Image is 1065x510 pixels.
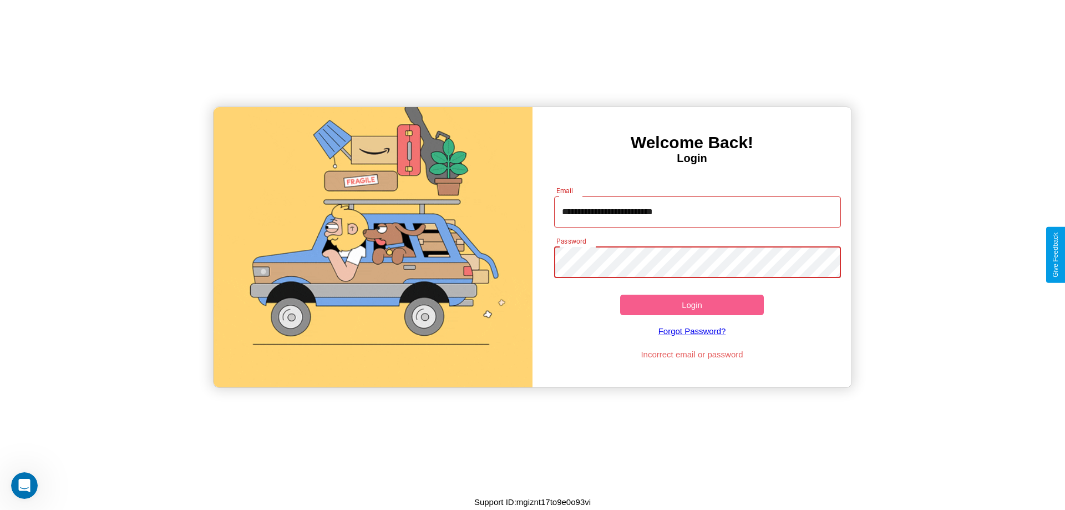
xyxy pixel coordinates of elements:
iframe: Intercom live chat [11,472,38,499]
h4: Login [532,152,851,165]
label: Password [556,236,586,246]
button: Login [620,295,764,315]
div: Give Feedback [1052,233,1059,277]
p: Incorrect email or password [549,347,836,362]
label: Email [556,186,574,195]
a: Forgot Password? [549,315,836,347]
h3: Welcome Back! [532,133,851,152]
p: Support ID: mgiznt17to9e0o93vi [474,494,591,509]
img: gif [214,107,532,387]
